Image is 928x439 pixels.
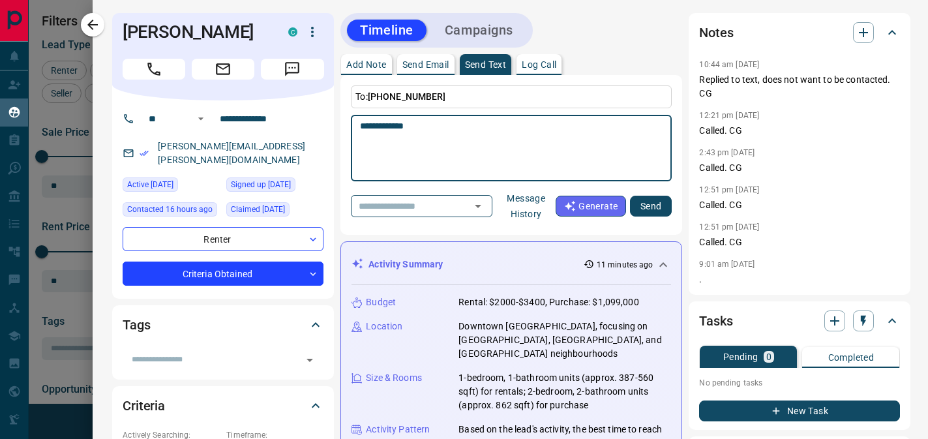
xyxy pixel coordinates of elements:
[123,314,150,335] h2: Tags
[368,91,446,102] span: [PHONE_NUMBER]
[123,177,220,196] div: Thu Oct 09 2025
[432,20,526,41] button: Campaigns
[699,373,900,393] p: No pending tasks
[496,188,556,224] button: Message History
[346,60,386,69] p: Add Note
[368,258,443,271] p: Activity Summary
[192,59,254,80] span: Email
[699,148,755,157] p: 2:43 pm [DATE]
[699,401,900,421] button: New Task
[127,203,213,216] span: Contacted 16 hours ago
[828,353,875,362] p: Completed
[127,178,173,191] span: Active [DATE]
[699,22,733,43] h2: Notes
[123,22,269,42] h1: [PERSON_NAME]
[301,351,319,369] button: Open
[231,178,291,191] span: Signed up [DATE]
[522,60,556,69] p: Log Call
[699,17,900,48] div: Notes
[123,309,323,341] div: Tags
[140,149,149,158] svg: Email Verified
[699,310,732,331] h2: Tasks
[352,252,671,277] div: Activity Summary11 minutes ago
[699,185,759,194] p: 12:51 pm [DATE]
[723,352,758,361] p: Pending
[366,295,396,309] p: Budget
[458,295,638,309] p: Rental: $2000-$3400, Purchase: $1,099,000
[366,371,422,385] p: Size & Rooms
[402,60,449,69] p: Send Email
[123,395,165,416] h2: Criteria
[465,60,507,69] p: Send Text
[469,197,487,215] button: Open
[458,320,671,361] p: Downtown [GEOGRAPHIC_DATA], focusing on [GEOGRAPHIC_DATA], [GEOGRAPHIC_DATA], and [GEOGRAPHIC_DAT...
[288,27,297,37] div: condos.ca
[123,202,220,220] div: Mon Oct 13 2025
[699,198,900,212] p: Called. CG
[458,371,671,412] p: 1-bedroom, 1-bathroom units (approx. 387-560 sqft) for rentals; 2-bedroom, 2-bathroom units (appr...
[231,203,285,216] span: Claimed [DATE]
[699,273,900,286] p: .
[366,320,402,333] p: Location
[699,73,900,100] p: Replied to text, does not want to be contacted. CG
[699,161,900,175] p: Called. CG
[699,111,759,120] p: 12:21 pm [DATE]
[556,196,626,217] button: Generate
[226,202,323,220] div: Fri Oct 03 2025
[351,85,672,108] p: To:
[699,305,900,337] div: Tasks
[699,235,900,249] p: Called. CG
[261,59,323,80] span: Message
[123,390,323,421] div: Criteria
[699,260,755,269] p: 9:01 am [DATE]
[699,222,759,232] p: 12:51 pm [DATE]
[366,423,430,436] p: Activity Pattern
[630,196,672,217] button: Send
[123,59,185,80] span: Call
[123,262,323,286] div: Criteria Obtained
[699,60,759,69] p: 10:44 am [DATE]
[597,259,653,271] p: 11 minutes ago
[193,111,209,127] button: Open
[123,227,323,251] div: Renter
[226,177,323,196] div: Thu Aug 07 2025
[699,124,900,138] p: Called. CG
[158,141,305,165] a: [PERSON_NAME][EMAIL_ADDRESS][PERSON_NAME][DOMAIN_NAME]
[766,352,771,361] p: 0
[347,20,427,41] button: Timeline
